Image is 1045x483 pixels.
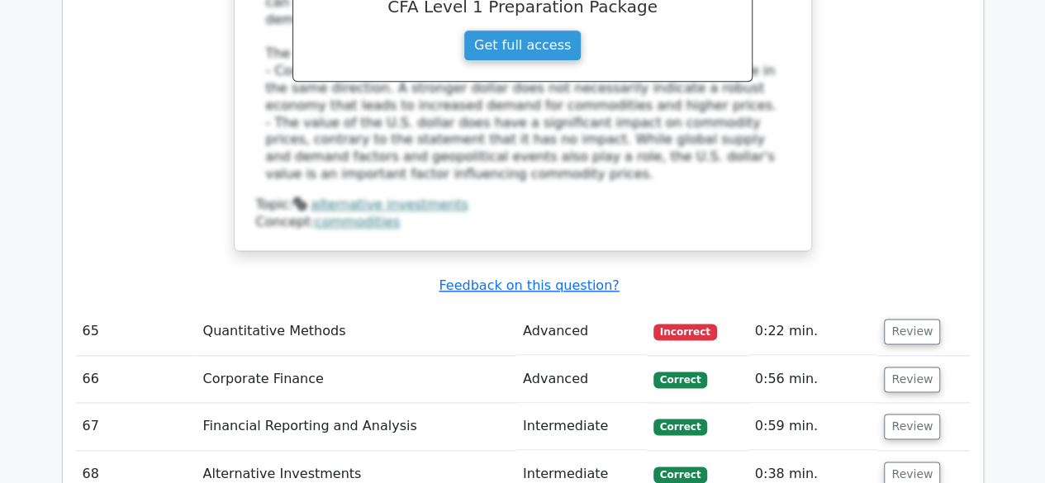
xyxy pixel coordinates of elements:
td: 0:59 min. [748,403,878,450]
td: Quantitative Methods [197,308,516,355]
a: commodities [315,214,400,230]
td: Corporate Finance [197,356,516,403]
td: Advanced [516,308,647,355]
div: Topic: [256,197,790,214]
span: Correct [653,466,707,483]
span: Correct [653,372,707,388]
button: Review [884,414,940,439]
a: alternative investments [311,197,468,212]
td: 67 [76,403,197,450]
td: Intermediate [516,403,647,450]
td: Advanced [516,356,647,403]
div: Concept: [256,214,790,231]
button: Review [884,319,940,344]
td: 0:56 min. [748,356,878,403]
span: Incorrect [653,324,717,340]
button: Review [884,367,940,392]
span: Correct [653,419,707,435]
td: 66 [76,356,197,403]
td: Financial Reporting and Analysis [197,403,516,450]
td: 65 [76,308,197,355]
a: Get full access [463,30,582,61]
td: 0:22 min. [748,308,878,355]
a: Feedback on this question? [439,277,619,293]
